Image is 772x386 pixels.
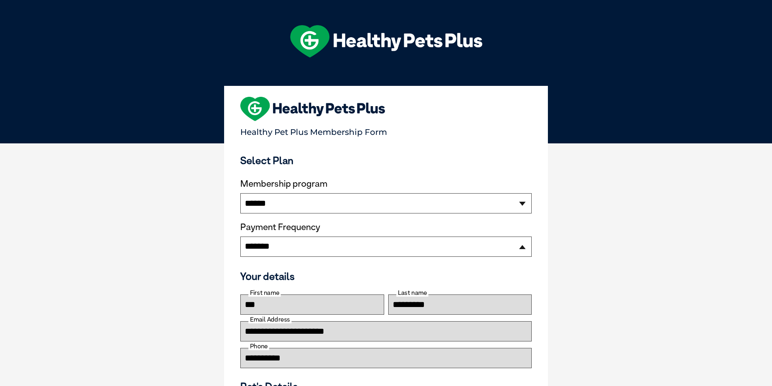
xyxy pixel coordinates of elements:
[240,124,532,137] p: Healthy Pet Plus Membership Form
[290,25,482,58] img: hpp-logo-landscape-green-white.png
[248,343,269,350] label: Phone
[240,222,320,232] label: Payment Frequency
[240,179,532,189] label: Membership program
[248,316,291,323] label: Email Address
[248,289,281,296] label: First name
[240,154,532,166] h3: Select Plan
[240,270,532,282] h3: Your details
[396,289,428,296] label: Last name
[240,97,385,121] img: heart-shape-hpp-logo-large.png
